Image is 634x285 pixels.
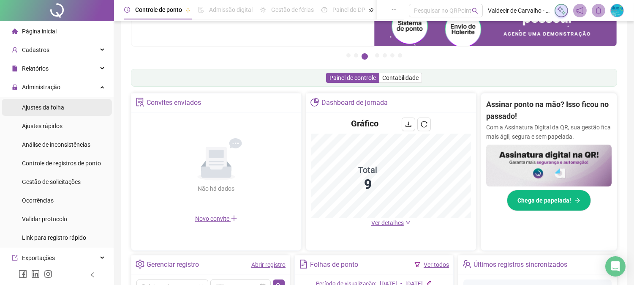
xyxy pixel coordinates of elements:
span: Chega de papelada! [517,196,571,205]
span: Gestão de férias [271,6,314,13]
span: Admissão digital [209,6,253,13]
h4: Gráfico [351,118,378,129]
button: 4 [375,53,379,58]
div: Folhas de ponto [310,258,358,272]
span: Valdecir de Carvalho - BlueW Shop Taboão [488,6,550,15]
span: search [472,8,478,14]
span: down [405,219,411,225]
span: Ocorrências [22,197,54,204]
span: file-done [198,7,204,13]
span: Ajustes rápidos [22,123,63,129]
button: 7 [398,53,402,58]
span: Painel de controle [329,74,376,81]
span: Painel do DP [332,6,365,13]
span: setting [136,260,144,269]
img: sparkle-icon.fc2bf0ac1784a2077858766a79e2daf3.svg [557,6,566,15]
span: user-add [12,47,18,53]
span: Controle de registros de ponto [22,160,101,167]
span: pie-chart [310,98,319,107]
span: filter [414,262,420,268]
p: Com a Assinatura Digital da QR, sua gestão fica mais ágil, segura e sem papelada. [486,123,612,141]
span: Relatórios [22,65,49,72]
span: pushpin [185,8,190,13]
span: lock [12,84,18,90]
button: 3 [362,53,368,60]
a: Ver todos [424,261,449,268]
span: left [90,272,95,278]
div: Últimos registros sincronizados [473,258,567,272]
span: reload [421,121,427,128]
button: 2 [354,53,358,58]
span: Cadastros [22,47,49,53]
span: Ver detalhes [371,219,404,226]
span: facebook [19,270,27,278]
img: banner%2F02c71560-61a6-44d4-94b9-c8ab97240462.png [486,145,612,186]
span: file-text [299,260,308,269]
span: plus [231,215,237,222]
span: notification [576,7,584,14]
div: Gerenciar registro [147,258,199,272]
span: pushpin [369,8,374,13]
img: 19474 [611,4,623,17]
a: Abrir registro [251,261,286,268]
span: instagram [44,270,52,278]
span: Link para registro rápido [22,234,86,241]
div: Open Intercom Messenger [605,256,626,277]
span: Validar protocolo [22,216,67,222]
span: sun [260,7,266,13]
span: linkedin [31,270,40,278]
button: 1 [346,53,351,58]
span: home [12,28,18,34]
span: Análise de inconsistências [22,141,90,148]
span: Página inicial [22,28,57,35]
span: ellipsis [391,7,397,13]
a: Ver detalhes down [371,219,411,226]
span: export [12,255,18,261]
span: Administração [22,84,60,90]
div: Não há dados [177,184,255,193]
button: Chega de papelada! [507,190,591,211]
span: Exportações [22,255,55,261]
button: 6 [390,53,395,58]
span: dashboard [321,7,327,13]
span: Ajustes da folha [22,104,64,111]
span: file [12,66,18,71]
span: clock-circle [124,7,130,13]
button: 5 [383,53,387,58]
span: Controle de ponto [135,6,182,13]
span: arrow-right [574,197,580,203]
span: Gestão de solicitações [22,178,81,185]
span: solution [136,98,144,107]
h2: Assinar ponto na mão? Isso ficou no passado! [486,99,612,123]
span: download [405,121,412,128]
span: bell [595,7,602,14]
span: Novo convite [195,215,237,222]
div: Convites enviados [147,96,201,110]
span: Contabilidade [382,74,419,81]
div: Dashboard de jornada [321,96,388,110]
span: team [463,260,471,269]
